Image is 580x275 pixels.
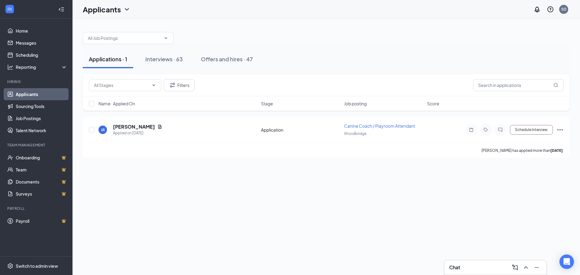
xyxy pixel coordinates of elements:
svg: Collapse [58,6,64,12]
svg: Note [468,127,475,132]
svg: Filter [169,82,176,89]
svg: ChatInactive [497,127,504,132]
svg: Notifications [533,6,541,13]
svg: QuestionInfo [547,6,554,13]
div: Applications · 1 [89,55,127,63]
a: Applicants [16,88,67,100]
a: Messages [16,37,67,49]
a: DocumentsCrown [16,176,67,188]
a: Job Postings [16,112,67,124]
svg: Settings [7,263,13,269]
svg: Minimize [533,264,540,271]
button: ChevronUp [521,263,531,272]
div: Reporting [16,64,68,70]
a: Scheduling [16,49,67,61]
button: Filter Filters [164,79,195,91]
svg: Tag [482,127,489,132]
a: Talent Network [16,124,67,136]
div: JR [101,127,105,133]
svg: ChevronUp [522,264,530,271]
svg: ChevronDown [123,6,130,13]
b: [DATE] [550,148,563,153]
div: Team Management [7,142,66,148]
p: [PERSON_NAME] has applied more than . [482,148,564,153]
a: Sourcing Tools [16,100,67,112]
a: SurveysCrown [16,188,67,200]
input: All Stages [94,82,149,88]
button: ComposeMessage [510,263,520,272]
span: Canine Coach / Playroom Attendant [344,123,415,129]
span: Stage [261,101,273,107]
div: Payroll [7,206,66,211]
h1: Applicants [83,4,121,14]
svg: MagnifyingGlass [553,83,558,88]
span: Woodbridge [344,131,366,136]
div: Open Intercom Messenger [559,254,574,269]
a: OnboardingCrown [16,152,67,164]
div: Offers and hires · 47 [201,55,253,63]
span: Job posting [344,101,367,107]
div: Application [261,127,340,133]
div: Applied on [DATE] [113,130,162,136]
div: SD [561,7,566,12]
button: Minimize [532,263,542,272]
svg: ComposeMessage [511,264,519,271]
div: Interviews · 63 [145,55,183,63]
button: Schedule Interview [510,125,553,135]
span: Score [427,101,439,107]
div: Hiring [7,79,66,84]
a: PayrollCrown [16,215,67,227]
a: TeamCrown [16,164,67,176]
div: Switch to admin view [16,263,58,269]
span: Name · Applied On [98,101,135,107]
svg: Document [157,124,162,129]
h5: [PERSON_NAME] [113,123,155,130]
svg: WorkstreamLogo [7,6,13,12]
svg: Analysis [7,64,13,70]
a: Home [16,25,67,37]
h3: Chat [449,264,460,271]
svg: ChevronDown [151,83,156,88]
input: All Job Postings [88,35,161,41]
svg: ChevronDown [163,36,168,40]
input: Search in applications [473,79,564,91]
svg: Ellipses [556,126,564,133]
